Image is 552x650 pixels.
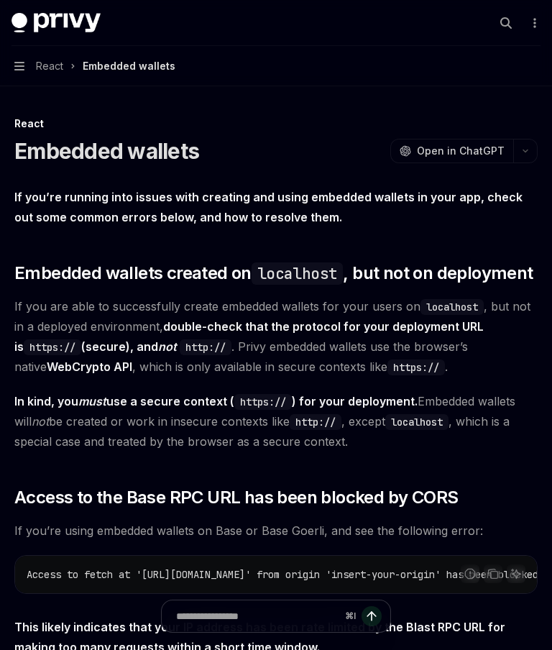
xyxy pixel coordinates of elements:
[494,12,517,35] button: Open search
[507,564,525,583] button: Ask AI
[24,339,81,355] code: https://
[14,394,418,408] strong: In kind, you use a secure context ( ) for your deployment.
[11,13,101,33] img: dark logo
[14,116,538,131] div: React
[14,190,523,224] strong: If you’re running into issues with creating and using embedded wallets in your app, check out som...
[14,486,458,509] span: Access to the Base RPC URL has been blocked by CORS
[83,58,175,75] div: Embedded wallets
[14,391,538,452] span: Embedded wallets will be created or work in insecure contexts like , except , which is a special ...
[526,13,540,33] button: More actions
[417,144,505,158] span: Open in ChatGPT
[78,394,106,408] em: must
[484,564,502,583] button: Copy the contents from the code block
[385,414,448,430] code: localhost
[180,339,231,355] code: http://
[32,414,49,429] em: not
[14,262,533,285] span: Embedded wallets created on , but not on deployment
[252,262,344,285] code: localhost
[14,521,538,541] span: If you’re using embedded wallets on Base or Base Goerli, and see the following error:
[14,319,484,354] strong: double-check that the protocol for your deployment URL is (secure), and
[290,414,341,430] code: http://
[176,600,339,632] input: Ask a question...
[420,299,484,315] code: localhost
[14,296,538,377] span: If you are able to successfully create embedded wallets for your users on , but not in a deployed...
[461,564,479,583] button: Report incorrect code
[14,138,199,164] h1: Embedded wallets
[158,339,177,354] em: not
[362,606,382,626] button: Send message
[390,139,513,163] button: Open in ChatGPT
[387,360,445,375] code: https://
[47,360,132,375] a: WebCrypto API
[234,394,292,410] code: https://
[36,58,63,75] span: React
